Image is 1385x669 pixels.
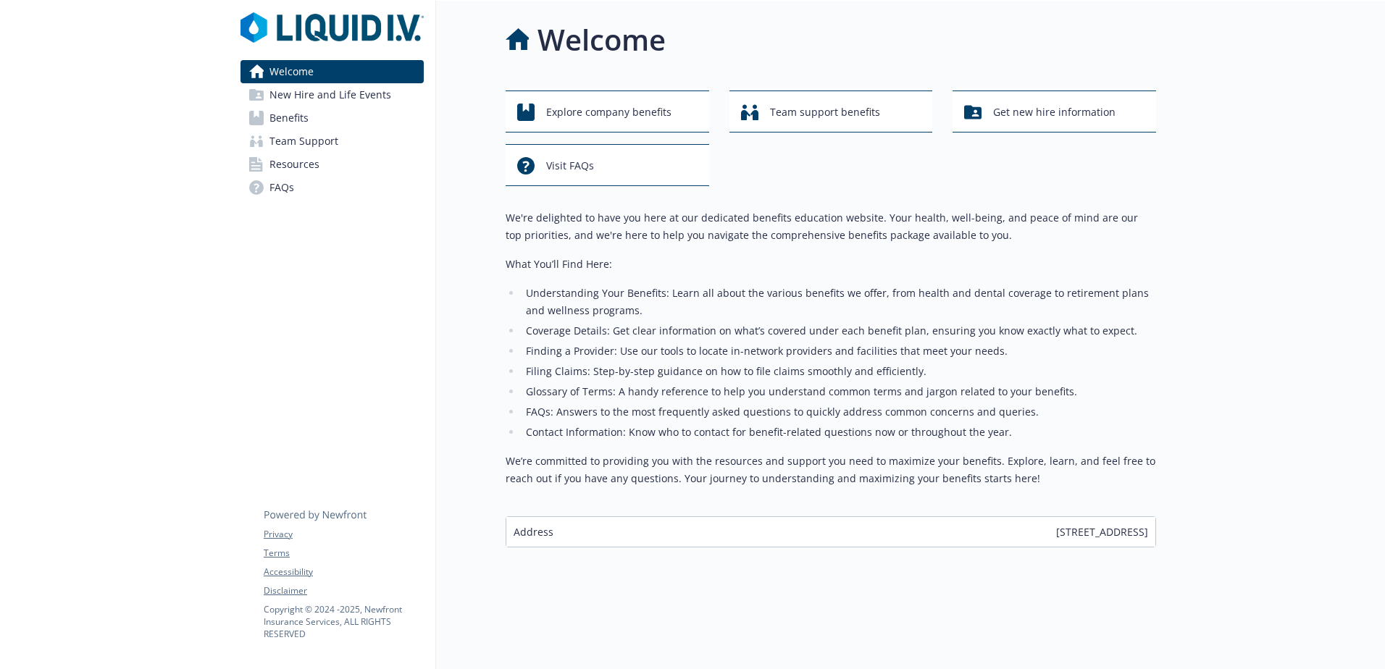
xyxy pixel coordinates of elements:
[506,453,1156,487] p: We’re committed to providing you with the resources and support you need to maximize your benefit...
[522,383,1156,400] li: Glossary of Terms: A handy reference to help you understand common terms and jargon related to yo...
[522,285,1156,319] li: Understanding Your Benefits: Learn all about the various benefits we offer, from health and denta...
[269,60,314,83] span: Welcome
[729,91,933,132] button: Team support benefits
[546,98,671,126] span: Explore company benefits
[522,363,1156,380] li: Filing Claims: Step-by-step guidance on how to file claims smoothly and efficiently.
[770,98,880,126] span: Team support benefits
[269,176,294,199] span: FAQs
[1056,524,1148,539] span: [STREET_ADDRESS]
[514,524,553,539] span: Address
[522,403,1156,421] li: FAQs: Answers to the most frequently asked questions to quickly address common concerns and queries.
[506,209,1156,244] p: We're delighted to have you here at our dedicated benefits education website. Your health, well-b...
[506,256,1156,273] p: What You’ll Find Here:
[240,176,424,199] a: FAQs
[993,98,1116,126] span: Get new hire information
[537,18,666,62] h1: Welcome
[546,152,594,180] span: Visit FAQs
[240,83,424,106] a: New Hire and Life Events
[506,144,709,186] button: Visit FAQs
[264,547,423,560] a: Terms
[240,106,424,130] a: Benefits
[506,91,709,132] button: Explore company benefits
[269,130,338,153] span: Team Support
[522,322,1156,340] li: Coverage Details: Get clear information on what’s covered under each benefit plan, ensuring you k...
[240,153,424,176] a: Resources
[269,106,309,130] span: Benefits
[240,130,424,153] a: Team Support
[522,424,1156,441] li: Contact Information: Know who to contact for benefit-related questions now or throughout the year.
[264,565,423,578] a: Accessibility
[240,60,424,83] a: Welcome
[269,153,319,176] span: Resources
[953,91,1156,132] button: Get new hire information
[264,584,423,597] a: Disclaimer
[264,603,423,640] p: Copyright © 2024 - 2025 , Newfront Insurance Services, ALL RIGHTS RESERVED
[269,83,391,106] span: New Hire and Life Events
[522,342,1156,360] li: Finding a Provider: Use our tools to locate in-network providers and facilities that meet your ne...
[264,528,423,541] a: Privacy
